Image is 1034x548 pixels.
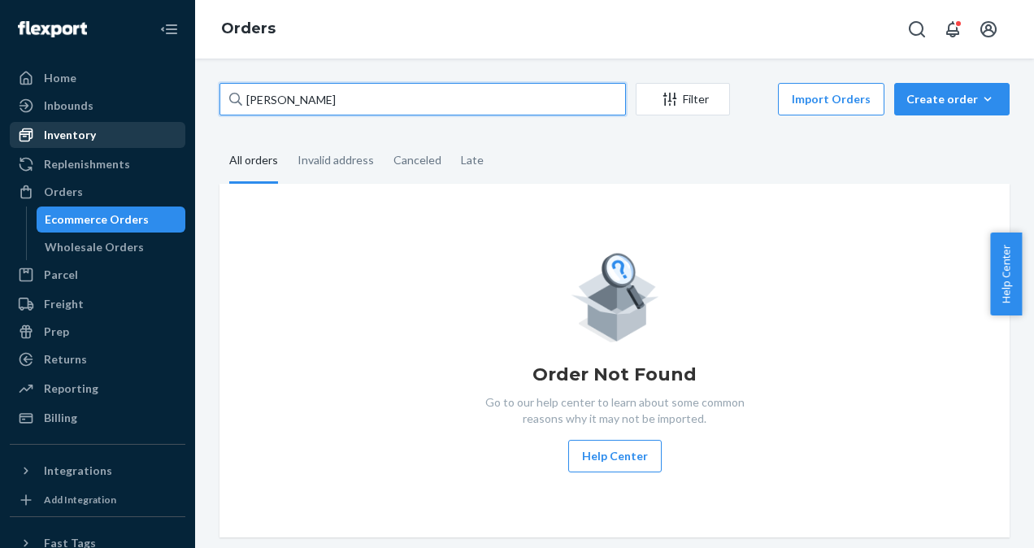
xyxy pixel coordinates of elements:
[298,139,374,181] div: Invalid address
[44,127,96,143] div: Inventory
[229,139,278,184] div: All orders
[221,20,276,37] a: Orders
[44,70,76,86] div: Home
[568,440,662,472] button: Help Center
[461,139,484,181] div: Late
[10,346,185,372] a: Returns
[10,65,185,91] a: Home
[208,6,289,53] ol: breadcrumbs
[44,267,78,283] div: Parcel
[10,319,185,345] a: Prep
[10,405,185,431] a: Billing
[219,83,626,115] input: Search orders
[10,376,185,402] a: Reporting
[936,13,969,46] button: Open notifications
[393,139,441,181] div: Canceled
[10,490,185,510] a: Add Integration
[44,98,93,114] div: Inbounds
[10,262,185,288] a: Parcel
[44,463,112,479] div: Integrations
[472,394,757,427] p: Go to our help center to learn about some common reasons why it may not be imported.
[153,13,185,46] button: Close Navigation
[894,83,1010,115] button: Create order
[10,458,185,484] button: Integrations
[45,211,149,228] div: Ecommerce Orders
[10,291,185,317] a: Freight
[906,91,997,107] div: Create order
[44,381,98,397] div: Reporting
[44,296,84,312] div: Freight
[990,233,1022,315] button: Help Center
[778,83,884,115] button: Import Orders
[901,13,933,46] button: Open Search Box
[571,249,659,342] img: Empty list
[10,122,185,148] a: Inventory
[37,207,186,233] a: Ecommerce Orders
[10,179,185,205] a: Orders
[44,493,116,507] div: Add Integration
[37,234,186,260] a: Wholesale Orders
[44,324,69,340] div: Prep
[532,362,697,388] h1: Order Not Found
[972,13,1005,46] button: Open account menu
[10,93,185,119] a: Inbounds
[45,239,144,255] div: Wholesale Orders
[44,184,83,200] div: Orders
[10,151,185,177] a: Replenishments
[636,83,730,115] button: Filter
[636,91,729,107] div: Filter
[44,351,87,368] div: Returns
[44,410,77,426] div: Billing
[18,21,87,37] img: Flexport logo
[44,156,130,172] div: Replenishments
